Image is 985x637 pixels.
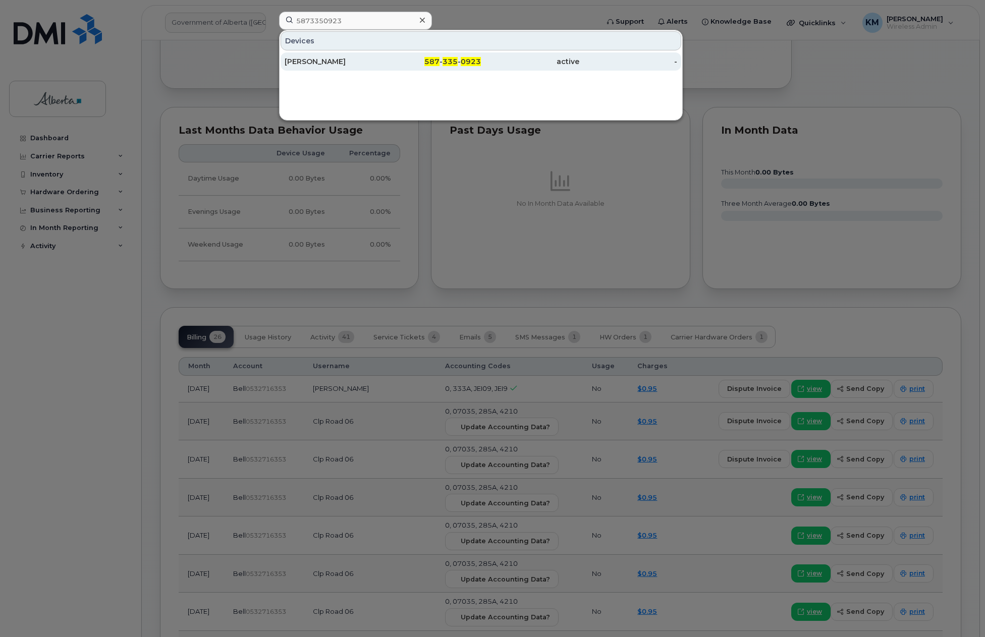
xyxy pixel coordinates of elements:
[424,57,440,66] span: 587
[279,12,432,30] input: Find something...
[285,56,383,67] div: [PERSON_NAME]
[481,56,579,67] div: active
[281,52,681,71] a: [PERSON_NAME]587-335-0923active-
[461,57,481,66] span: 0923
[579,56,678,67] div: -
[383,56,481,67] div: - -
[443,57,458,66] span: 335
[281,31,681,50] div: Devices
